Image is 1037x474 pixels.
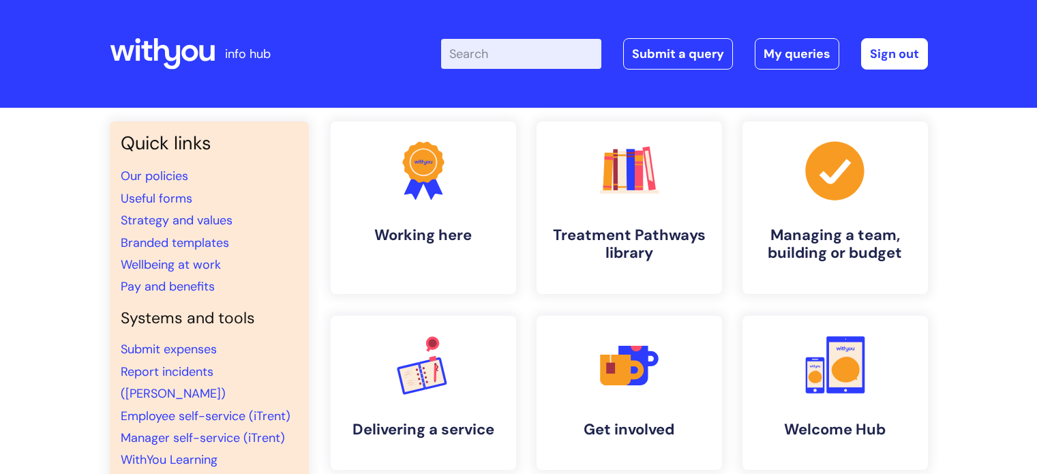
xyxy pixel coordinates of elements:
a: Useful forms [121,190,192,207]
a: Working here [331,121,516,294]
h4: Get involved [547,421,711,439]
a: Welcome Hub [742,316,928,470]
input: Search [441,39,601,69]
h4: Treatment Pathways library [547,226,711,263]
a: Submit a query [623,38,733,70]
a: Report incidents ([PERSON_NAME]) [121,364,226,402]
a: Strategy and values [121,212,232,228]
a: Employee self-service (iTrent) [121,408,290,424]
a: Get involved [537,316,722,470]
a: Submit expenses [121,341,217,357]
a: Manager self-service (iTrent) [121,430,285,446]
a: My queries [755,38,839,70]
a: Managing a team, building or budget [742,121,928,294]
a: Sign out [861,38,928,70]
h4: Systems and tools [121,309,298,328]
a: Treatment Pathways library [537,121,722,294]
a: Delivering a service [331,316,516,470]
a: Branded templates [121,235,229,251]
h3: Quick links [121,132,298,154]
a: Our policies [121,168,188,184]
h4: Working here [342,226,505,244]
a: Wellbeing at work [121,256,221,273]
div: | - [441,38,928,70]
h4: Delivering a service [342,421,505,439]
h4: Welcome Hub [753,421,917,439]
p: info hub [225,43,271,65]
a: Pay and benefits [121,278,215,295]
a: WithYou Learning [121,451,217,468]
h4: Managing a team, building or budget [753,226,917,263]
